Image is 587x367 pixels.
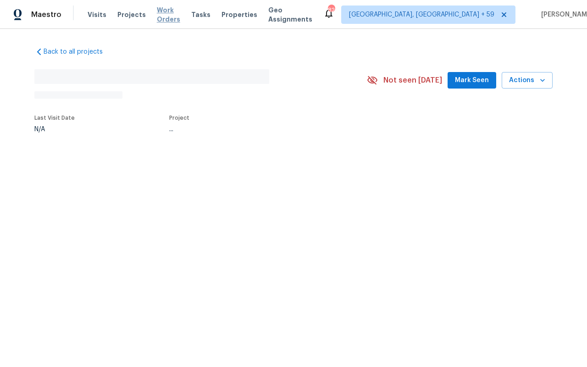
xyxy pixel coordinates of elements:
[169,115,189,121] span: Project
[191,11,210,18] span: Tasks
[349,10,494,19] span: [GEOGRAPHIC_DATA], [GEOGRAPHIC_DATA] + 59
[383,76,442,85] span: Not seen [DATE]
[509,75,545,86] span: Actions
[268,6,312,24] span: Geo Assignments
[31,10,61,19] span: Maestro
[169,126,345,133] div: ...
[448,72,496,89] button: Mark Seen
[455,75,489,86] span: Mark Seen
[34,47,122,56] a: Back to all projects
[328,6,334,15] div: 829
[34,126,75,133] div: N/A
[502,72,553,89] button: Actions
[88,10,106,19] span: Visits
[222,10,257,19] span: Properties
[117,10,146,19] span: Projects
[34,115,75,121] span: Last Visit Date
[157,6,180,24] span: Work Orders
